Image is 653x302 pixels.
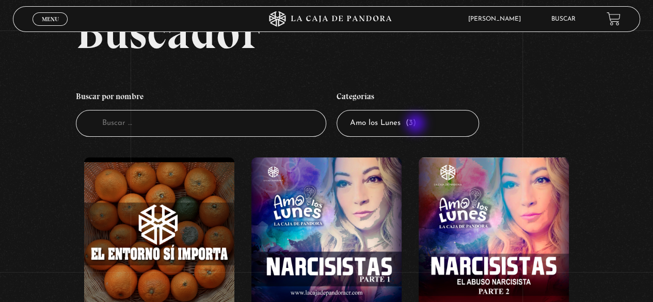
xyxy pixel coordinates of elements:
h2: Buscador [76,9,640,55]
a: Buscar [551,16,576,22]
span: Menu [42,16,59,22]
span: [PERSON_NAME] [463,16,531,22]
h4: Categorías [337,86,479,110]
span: Cerrar [38,24,62,31]
h4: Buscar por nombre [76,86,327,110]
a: View your shopping cart [607,12,620,26]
